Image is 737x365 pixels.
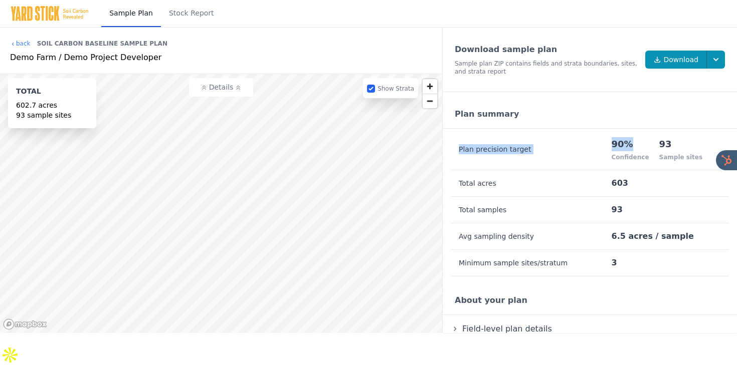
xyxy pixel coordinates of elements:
div: 602.7 acres [16,100,88,110]
a: Download [645,51,707,69]
div: About your plan [443,286,737,315]
td: 6.5 acres / sample [611,223,729,250]
img: Yard Stick Logo [10,6,89,22]
div: Soil Carbon Baseline Sample Plan [37,36,167,52]
div: Confidence [612,153,649,161]
span: Field-level plan details [460,322,554,335]
td: 603 [611,170,729,197]
a: back [10,40,31,48]
td: 3 [611,250,729,276]
div: 93 [659,137,703,151]
div: Demo Farm / Demo Project Developer [10,52,432,64]
div: Sample plan ZIP contains fields and strata boundaries, sites, and strata report [455,60,637,76]
th: Minimum sample sites/stratum [451,250,611,276]
th: Total samples [451,197,611,223]
button: Zoom out [423,94,437,108]
th: Avg sampling density [451,223,611,250]
label: Show Strata [378,85,414,92]
summary: Field-level plan details [451,323,729,335]
th: Total acres [451,170,611,197]
div: 93 sample sites [16,110,88,120]
div: Sample sites [659,153,703,161]
div: Download sample plan [455,44,637,56]
th: Plan precision target [451,129,611,170]
div: Plan summary [443,100,737,129]
a: Mapbox logo [3,318,47,330]
button: Zoom in [423,79,437,94]
div: 90% [612,137,649,151]
button: Details [189,78,253,97]
td: 93 [611,197,729,223]
div: Total [16,86,88,100]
